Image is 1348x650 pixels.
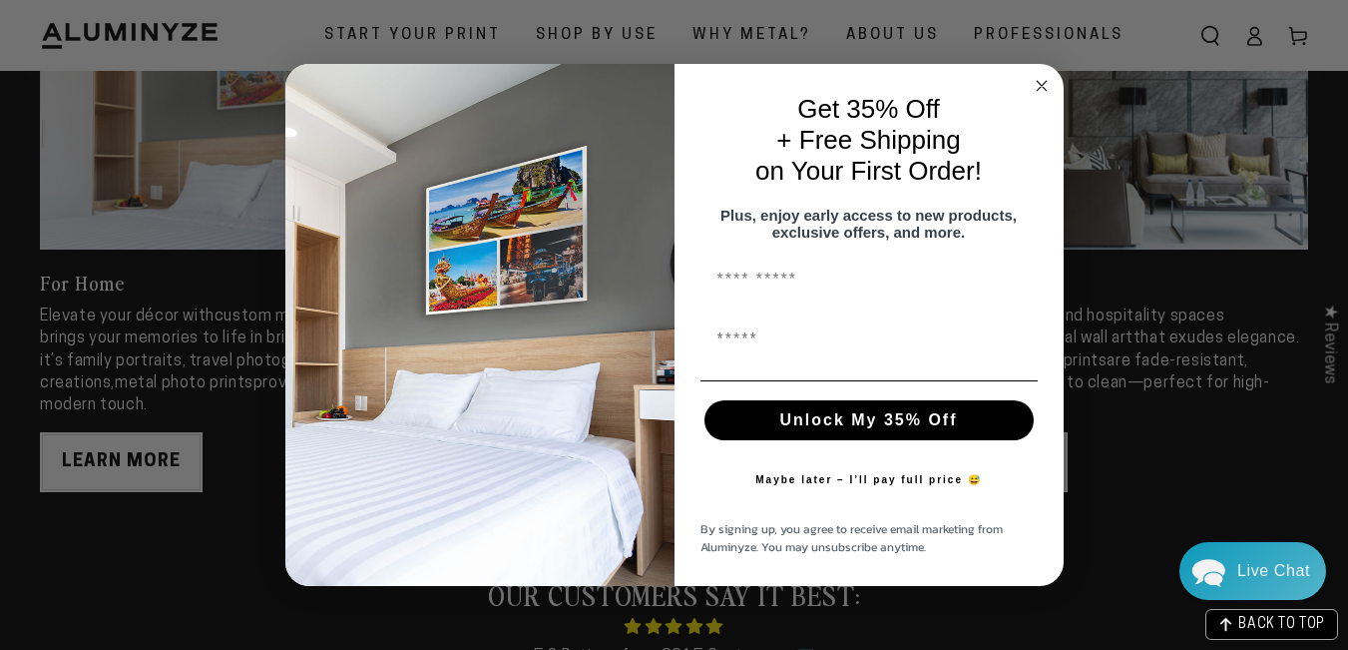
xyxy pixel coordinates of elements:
span: on Your First Order! [755,156,982,186]
button: Unlock My 35% Off [704,400,1034,440]
button: Close dialog [1030,74,1054,98]
span: BACK TO TOP [1238,618,1325,632]
span: Get 35% Off [797,94,940,124]
div: Contact Us Directly [1237,542,1310,600]
span: + Free Shipping [776,125,960,155]
img: underline [700,380,1038,381]
img: 728e4f65-7e6c-44e2-b7d1-0292a396982f.jpeg [285,64,674,587]
span: By signing up, you agree to receive email marketing from Aluminyze. You may unsubscribe anytime. [700,520,1003,556]
div: Chat widget toggle [1179,542,1326,600]
span: Plus, enjoy early access to new products, exclusive offers, and more. [720,207,1017,241]
button: Maybe later – I’ll pay full price 😅 [745,460,992,500]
